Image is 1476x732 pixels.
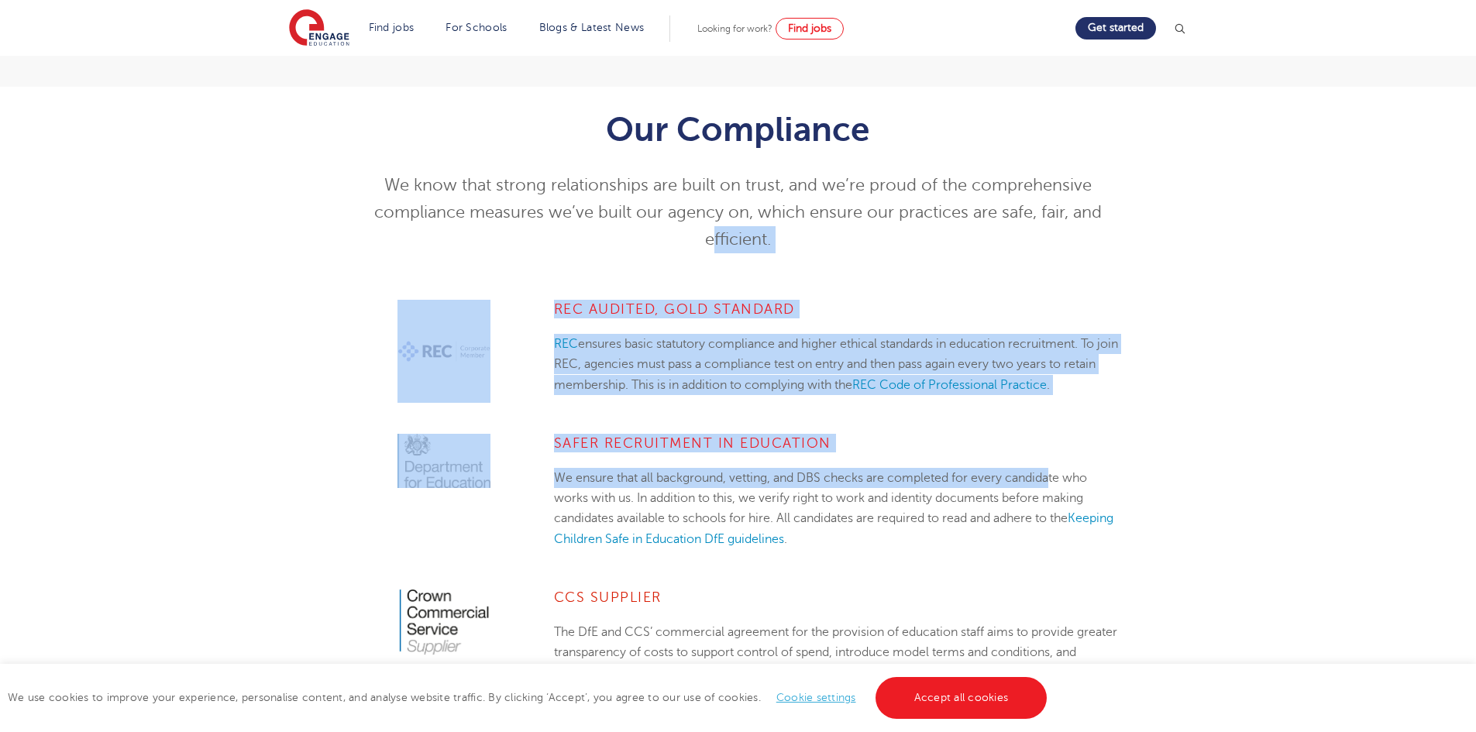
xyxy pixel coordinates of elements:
a: Blogs & Latest News [539,22,645,33]
span: Looking for work? [697,23,772,34]
h4: Safer Recruitment in Education [554,434,1118,452]
a: Find jobs [776,18,844,40]
span: Find jobs [788,22,831,34]
a: Cookie settings [776,692,856,703]
a: REC [554,337,578,351]
p: We know that strong relationships are built on trust, and we’re proud of the comprehensive compli... [358,172,1118,253]
a: For Schools [446,22,507,33]
p: We ensure that all background, vetting, and DBS checks are completed for every candidate who work... [554,468,1118,549]
a: Find jobs [369,22,415,33]
a: CCS Supplier [554,589,662,605]
img: Engage Education [289,9,349,48]
a: Keeping Children Safe in Education DfE guidelines [554,511,1113,545]
p: The DfE and CCS’ commercial agreement for the provision of education staff aims to provide greate... [554,622,1118,703]
a: Accept all cookies [876,677,1048,719]
h1: Our Compliance [358,110,1118,149]
span: We use cookies to improve your experience, personalise content, and analyse website traffic. By c... [8,692,1051,703]
a: REC Code of Professional Practice [852,378,1047,392]
a: Get started [1075,17,1156,40]
p: ensures basic statutory compliance and higher ethical standards in education recruitment. To join... [554,334,1118,395]
h4: REC Audited, Gold Standard [554,300,1118,318]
